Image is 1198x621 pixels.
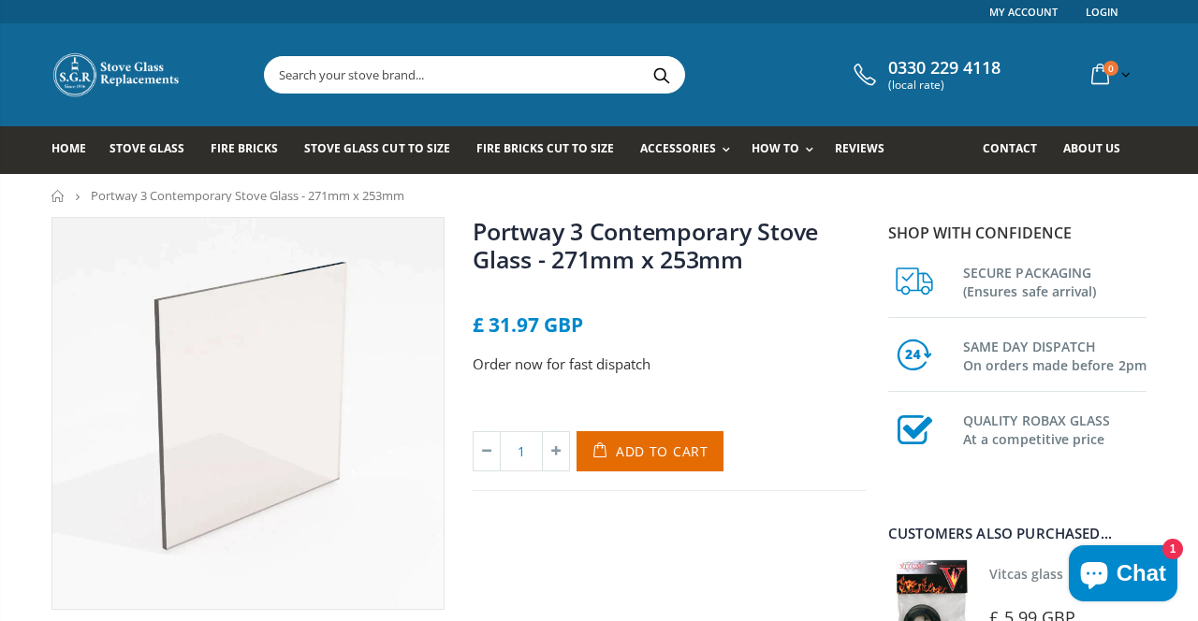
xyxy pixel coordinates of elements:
a: 0330 229 4118 (local rate) [849,58,1001,92]
span: Portway 3 Contemporary Stove Glass - 271mm x 253mm [91,187,404,204]
span: Accessories [640,140,716,156]
inbox-online-store-chat: Shopify online store chat [1063,545,1183,606]
button: Search [640,57,682,93]
span: £ 31.97 GBP [473,311,583,338]
a: 0 [1084,56,1134,93]
a: Fire Bricks Cut To Size [476,126,628,174]
span: How To [752,140,799,156]
span: Reviews [835,140,884,156]
button: Add to Cart [577,431,723,471]
span: Stove Glass [110,140,184,156]
a: Stove Glass Cut To Size [304,126,463,174]
p: Shop with confidence [888,222,1147,244]
p: Order now for fast dispatch [473,354,866,375]
h3: QUALITY ROBAX GLASS At a competitive price [963,408,1147,449]
span: Contact [983,140,1037,156]
a: Home [51,126,100,174]
h3: SECURE PACKAGING (Ensures safe arrival) [963,260,1147,301]
a: Contact [983,126,1051,174]
h3: SAME DAY DISPATCH On orders made before 2pm [963,334,1147,375]
a: Accessories [640,126,739,174]
a: Stove Glass [110,126,198,174]
a: Fire Bricks [211,126,292,174]
img: squarestoveglass_0ac02d6c-97ec-41bc-bda3-bc6307bc74cd_800x_crop_center.webp [52,218,444,609]
div: Customers also purchased... [888,527,1147,541]
span: 0 [1103,61,1118,76]
a: About us [1063,126,1134,174]
span: Home [51,140,86,156]
span: Stove Glass Cut To Size [304,140,449,156]
a: How To [752,126,823,174]
span: (local rate) [888,79,1001,92]
span: Fire Bricks [211,140,278,156]
span: 0330 229 4118 [888,58,1001,79]
a: Reviews [835,126,898,174]
img: Stove Glass Replacement [51,51,183,98]
a: Home [51,190,66,202]
a: Portway 3 Contemporary Stove Glass - 271mm x 253mm [473,215,818,275]
span: Fire Bricks Cut To Size [476,140,614,156]
input: Search your stove brand... [265,57,894,93]
span: About us [1063,140,1120,156]
span: Add to Cart [616,442,709,460]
